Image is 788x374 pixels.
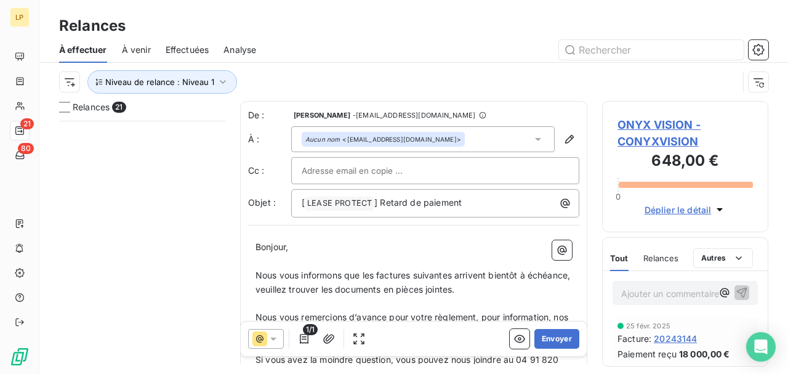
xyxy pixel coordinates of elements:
[617,150,753,174] h3: 648,00 €
[305,197,374,211] span: LEASE PROTECT
[166,44,209,56] span: Effectuées
[20,118,34,129] span: 21
[255,270,573,295] span: Nous vous informons que les factures suivantes arrivent bientôt à échéance, veuillez trouver les ...
[305,135,461,144] div: <[EMAIL_ADDRESS][DOMAIN_NAME]>
[248,133,291,145] label: À :
[248,109,291,121] span: De :
[353,112,475,119] span: - [EMAIL_ADDRESS][DOMAIN_NAME]
[59,121,225,374] div: grid
[10,347,30,367] img: Logo LeanPay
[617,116,753,150] span: ONYX VISION - CONYXVISION
[654,332,697,345] span: 20243144
[248,165,291,177] label: Cc :
[248,197,276,208] span: Objet :
[305,135,340,144] em: Aucun nom
[112,102,126,113] span: 21
[559,40,744,60] input: Rechercher
[679,348,730,360] span: 18 000,00 €
[617,348,677,360] span: Paiement reçu
[73,101,110,113] span: Relances
[122,44,151,56] span: À venir
[87,70,237,94] button: Niveau de relance : Niveau 1
[59,44,107,56] span: À effectuer
[616,192,621,201] span: 0
[374,197,462,208] span: ] Retard de paiement
[645,203,712,216] span: Déplier le détail
[617,332,651,345] span: Facture :
[746,332,776,362] div: Open Intercom Messenger
[302,161,434,180] input: Adresse email en copie ...
[10,7,30,27] div: LP
[626,322,670,330] span: 25 févr. 2025
[303,324,318,335] span: 1/1
[534,329,579,349] button: Envoyer
[255,312,571,336] span: Nous vous remercions d’avance pour votre règlement, pour information, nos coordonnées bancaires s...
[255,242,288,252] span: Bonjour,
[223,44,256,56] span: Analyse
[693,248,753,268] button: Autres
[643,253,678,263] span: Relances
[610,253,629,263] span: Tout
[105,77,214,87] span: Niveau de relance : Niveau 1
[641,203,730,217] button: Déplier le détail
[59,15,126,37] h3: Relances
[18,143,34,154] span: 80
[302,197,305,208] span: [
[294,112,350,119] span: [PERSON_NAME]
